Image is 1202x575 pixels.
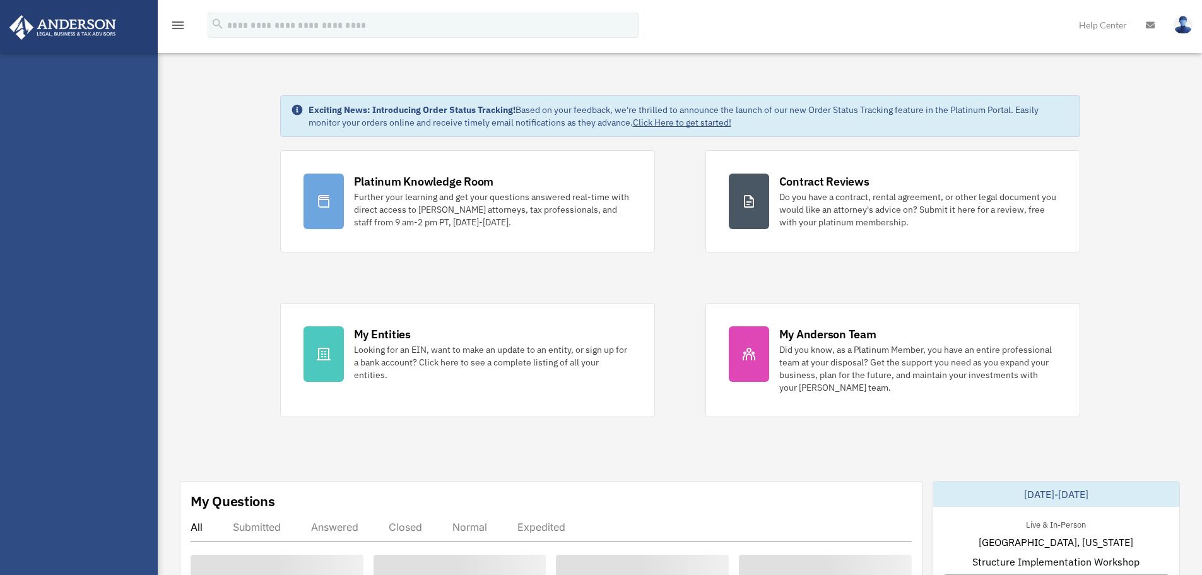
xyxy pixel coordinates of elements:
[779,191,1057,228] div: Do you have a contract, rental agreement, or other legal document you would like an attorney's ad...
[191,521,203,533] div: All
[354,174,494,189] div: Platinum Knowledge Room
[170,22,186,33] a: menu
[1016,517,1096,530] div: Live & In-Person
[452,521,487,533] div: Normal
[170,18,186,33] i: menu
[389,521,422,533] div: Closed
[280,303,655,417] a: My Entities Looking for an EIN, want to make an update to an entity, or sign up for a bank accoun...
[211,17,225,31] i: search
[309,104,1069,129] div: Based on your feedback, we're thrilled to announce the launch of our new Order Status Tracking fe...
[280,150,655,252] a: Platinum Knowledge Room Further your learning and get your questions answered real-time with dire...
[705,150,1080,252] a: Contract Reviews Do you have a contract, rental agreement, or other legal document you would like...
[191,492,275,511] div: My Questions
[354,191,632,228] div: Further your learning and get your questions answered real-time with direct access to [PERSON_NAM...
[6,15,120,40] img: Anderson Advisors Platinum Portal
[779,326,876,342] div: My Anderson Team
[779,343,1057,394] div: Did you know, as a Platinum Member, you have an entire professional team at your disposal? Get th...
[633,117,731,128] a: Click Here to get started!
[233,521,281,533] div: Submitted
[309,104,516,116] strong: Exciting News: Introducing Order Status Tracking!
[933,482,1179,507] div: [DATE]-[DATE]
[354,343,632,381] div: Looking for an EIN, want to make an update to an entity, or sign up for a bank account? Click her...
[1174,16,1193,34] img: User Pic
[972,554,1140,569] span: Structure Implementation Workshop
[311,521,358,533] div: Answered
[705,303,1080,417] a: My Anderson Team Did you know, as a Platinum Member, you have an entire professional team at your...
[979,535,1133,550] span: [GEOGRAPHIC_DATA], [US_STATE]
[779,174,869,189] div: Contract Reviews
[517,521,565,533] div: Expedited
[354,326,411,342] div: My Entities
